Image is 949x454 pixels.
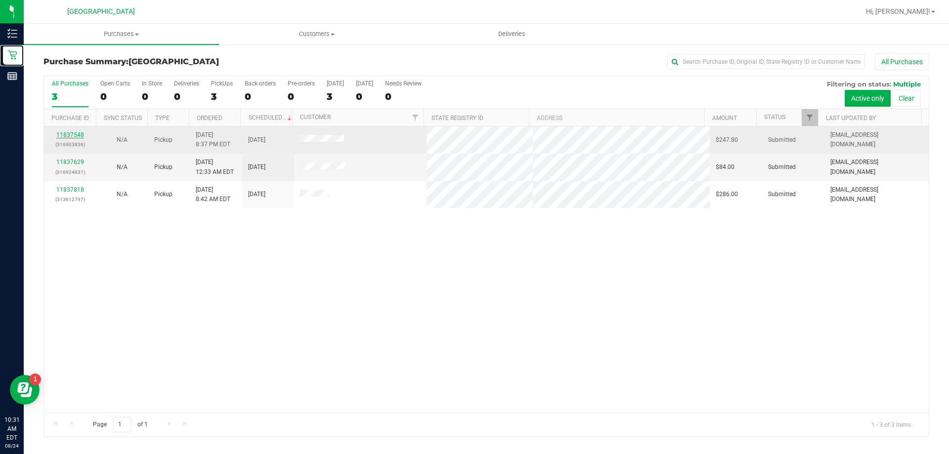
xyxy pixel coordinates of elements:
p: 08/24 [4,442,19,450]
span: [DATE] 8:37 PM EDT [196,130,230,149]
a: Ordered [197,115,222,122]
span: Submitted [768,190,796,199]
inline-svg: Retail [7,50,17,60]
button: N/A [117,135,128,145]
div: 3 [211,91,233,102]
span: [EMAIL_ADDRESS][DOMAIN_NAME] [830,130,923,149]
span: Pickup [154,135,173,145]
span: Not Applicable [117,136,128,143]
div: 0 [245,91,276,102]
span: [DATE] [248,135,265,145]
div: [DATE] [356,80,373,87]
div: [DATE] [327,80,344,87]
a: Customer [300,114,331,121]
span: Submitted [768,135,796,145]
a: Last Updated By [826,115,876,122]
a: Type [155,115,170,122]
span: [DATE] [248,163,265,172]
a: Customers [219,24,414,44]
span: Pickup [154,190,173,199]
span: [DATE] [248,190,265,199]
a: Purchases [24,24,219,44]
a: 11837548 [56,131,84,138]
span: Deliveries [485,30,539,39]
div: 3 [52,91,88,102]
input: 1 [113,417,131,432]
inline-svg: Inventory [7,29,17,39]
span: [DATE] 8:42 AM EDT [196,185,230,204]
a: Sync Status [104,115,142,122]
p: (313612797) [50,195,90,204]
a: 11837818 [56,186,84,193]
a: 11837629 [56,159,84,165]
div: 0 [100,91,130,102]
p: (316903836) [50,140,90,149]
input: Search Purchase ID, Original ID, State Registry ID or Customer Name... [667,54,865,69]
p: (316924831) [50,167,90,177]
inline-svg: Reports [7,71,17,81]
div: 0 [142,91,162,102]
a: Filter [407,109,424,126]
iframe: Resource center [10,375,40,405]
span: $84.00 [716,163,734,172]
div: Needs Review [385,80,422,87]
span: Filtering on status: [827,80,891,88]
span: $247.80 [716,135,738,145]
div: 3 [327,91,344,102]
span: Customers [219,30,414,39]
a: Status [764,114,785,121]
div: PickUps [211,80,233,87]
div: Back-orders [245,80,276,87]
span: $286.00 [716,190,738,199]
span: Pickup [154,163,173,172]
span: Not Applicable [117,191,128,198]
span: Multiple [893,80,921,88]
span: Page of 1 [85,417,156,432]
div: All Purchases [52,80,88,87]
span: [GEOGRAPHIC_DATA] [129,57,219,66]
span: [GEOGRAPHIC_DATA] [67,7,135,16]
a: Amount [712,115,737,122]
div: Deliveries [174,80,199,87]
div: Pre-orders [288,80,315,87]
button: N/A [117,163,128,172]
span: [EMAIL_ADDRESS][DOMAIN_NAME] [830,158,923,176]
a: State Registry ID [431,115,483,122]
iframe: Resource center unread badge [29,373,41,385]
button: Clear [892,90,921,107]
button: N/A [117,190,128,199]
span: Purchases [24,30,219,39]
div: 0 [174,91,199,102]
a: Purchase ID [51,115,89,122]
button: Active only [845,90,891,107]
th: Address [529,109,704,126]
span: [DATE] 12:33 AM EDT [196,158,234,176]
div: Open Carts [100,80,130,87]
h3: Purchase Summary: [43,57,339,66]
div: 0 [288,91,315,102]
span: [EMAIL_ADDRESS][DOMAIN_NAME] [830,185,923,204]
span: Not Applicable [117,164,128,170]
span: Hi, [PERSON_NAME]! [866,7,930,15]
a: Scheduled [249,114,294,121]
p: 10:31 AM EDT [4,415,19,442]
span: 1 - 3 of 3 items [863,417,919,432]
button: All Purchases [875,53,929,70]
div: In Store [142,80,162,87]
div: 0 [385,91,422,102]
a: Filter [802,109,818,126]
div: 0 [356,91,373,102]
a: Deliveries [414,24,609,44]
span: Submitted [768,163,796,172]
